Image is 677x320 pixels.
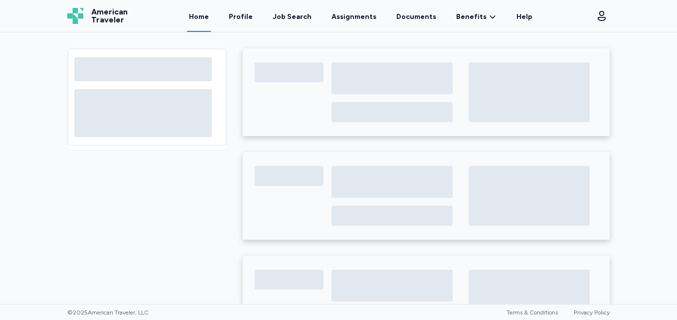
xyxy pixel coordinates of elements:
a: Terms & Conditions [507,309,558,316]
img: Logo [67,8,83,24]
span: © 2025 American Traveler, LLC [67,309,149,317]
a: Privacy Policy [574,309,610,316]
span: American Traveler [91,8,128,24]
a: Benefits [456,12,497,22]
span: Benefits [456,12,487,22]
div: Job Search [273,12,312,22]
a: Home [187,1,211,32]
